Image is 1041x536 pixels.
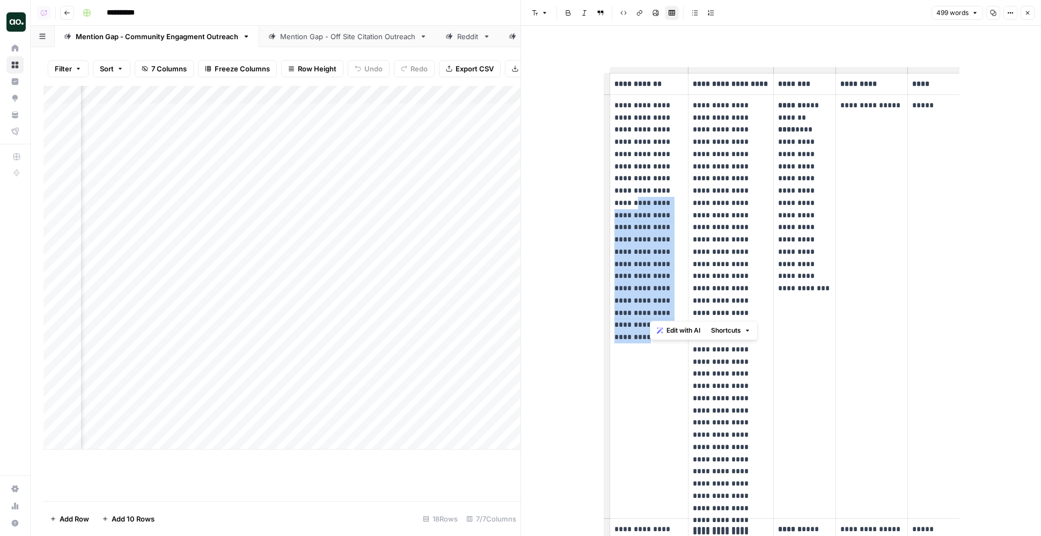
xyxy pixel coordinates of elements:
button: 499 words [932,6,983,20]
span: Export CSV [456,63,494,74]
div: Mention Gap - Off Site Citation Outreach [280,31,415,42]
button: Redo [394,60,435,77]
div: 7/7 Columns [462,510,520,527]
a: Mention Gap - Community Engagment Outreach [55,26,259,47]
a: Home [6,40,24,57]
button: Edit with AI [653,324,705,337]
div: 18 Rows [419,510,462,527]
div: Reddit [457,31,479,42]
a: Browse [6,56,24,74]
div: Mention Gap - Community Engagment Outreach [76,31,238,42]
span: Add Row [60,513,89,524]
span: Redo [410,63,428,74]
button: 7 Columns [135,60,194,77]
button: Shortcuts [707,324,755,337]
span: Undo [364,63,383,74]
button: Freeze Columns [198,60,277,77]
span: 499 words [936,8,969,18]
a: Offsite Rewrite [500,26,591,47]
a: Settings [6,480,24,497]
span: Filter [55,63,72,74]
button: Row Height [281,60,343,77]
span: Freeze Columns [215,63,270,74]
span: Sort [100,63,114,74]
button: Help + Support [6,515,24,532]
button: Add Row [43,510,96,527]
a: Reddit [436,26,500,47]
span: Row Height [298,63,336,74]
button: Workspace: Dillon Test [6,9,24,35]
button: Add 10 Rows [96,510,161,527]
button: Sort [93,60,130,77]
button: Export CSV [439,60,501,77]
span: Edit with AI [666,326,700,335]
button: Undo [348,60,390,77]
span: Shortcuts [711,326,741,335]
span: 7 Columns [151,63,187,74]
a: Mention Gap - Off Site Citation Outreach [259,26,436,47]
a: Usage [6,497,24,515]
a: Flightpath [6,123,24,140]
a: Opportunities [6,90,24,107]
button: Filter [48,60,89,77]
span: Add 10 Rows [112,513,155,524]
img: Dillon Test Logo [6,12,26,32]
a: Your Data [6,106,24,123]
a: Insights [6,73,24,90]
